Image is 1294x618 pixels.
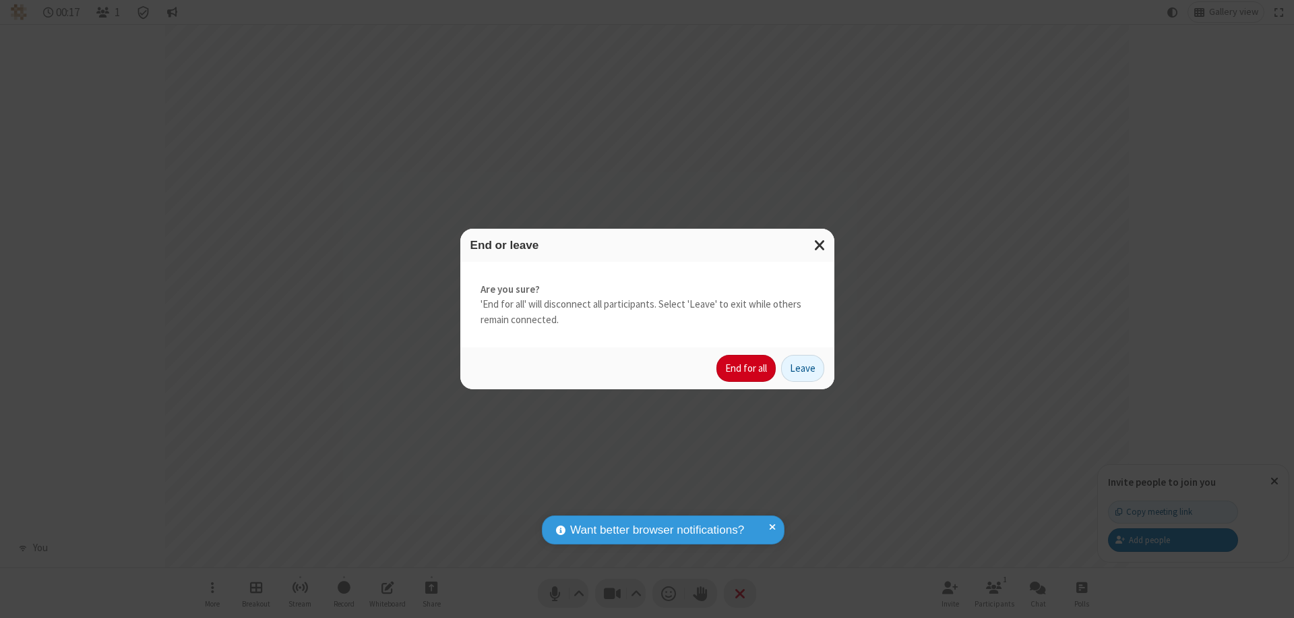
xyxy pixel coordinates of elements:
div: 'End for all' will disconnect all participants. Select 'Leave' to exit while others remain connec... [460,262,834,348]
span: Want better browser notifications? [570,522,744,539]
h3: End or leave [470,239,824,252]
button: Leave [781,355,824,382]
button: Close modal [806,229,834,262]
button: End for all [716,355,776,382]
strong: Are you sure? [481,282,814,298]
